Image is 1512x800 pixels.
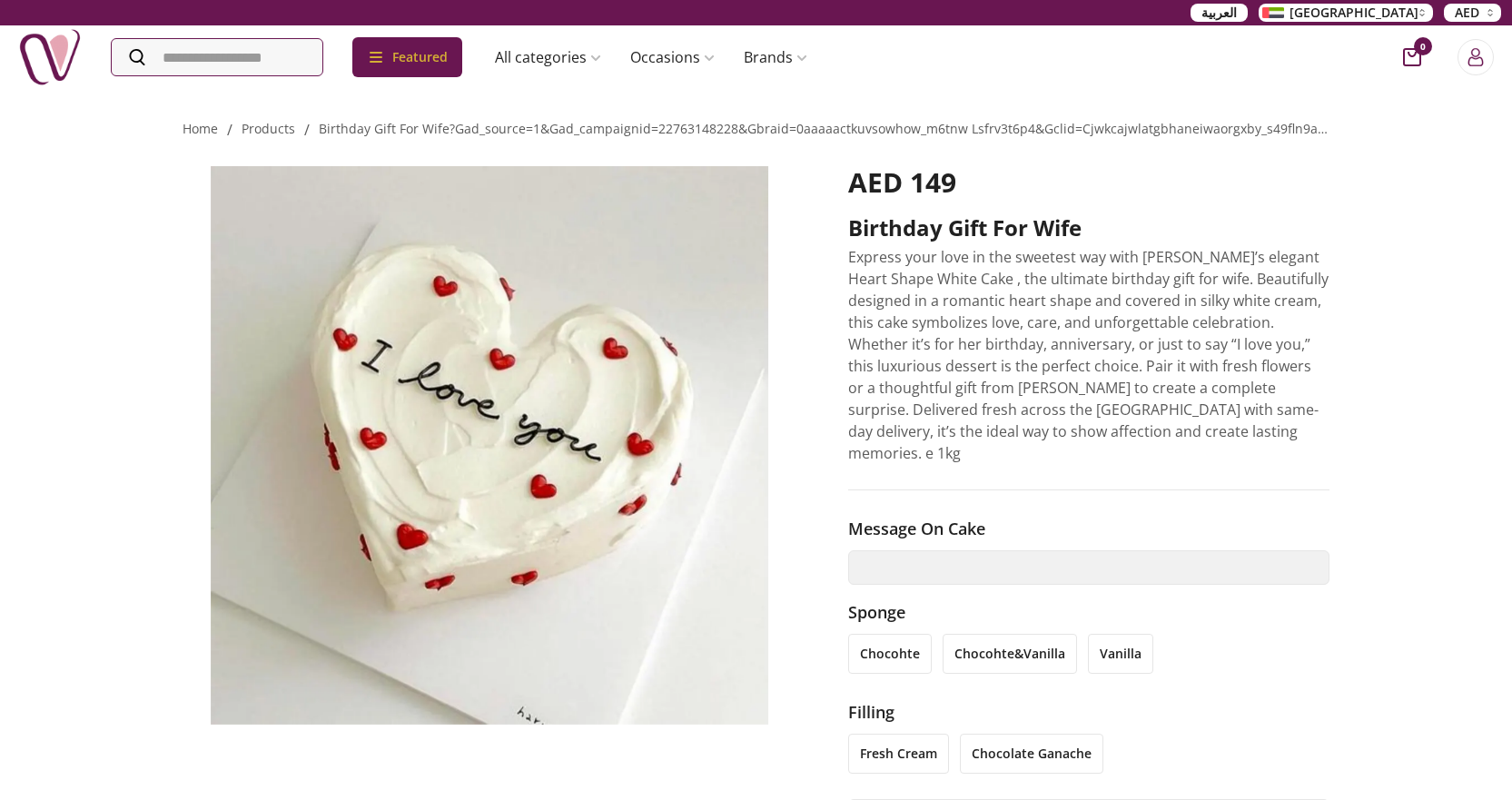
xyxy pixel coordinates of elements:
input: Search [112,39,322,75]
p: Express your love in the sweetest way with [PERSON_NAME]’s elegant Heart Shape White Cake , the u... [848,246,1330,464]
h2: Birthday Gift for Wife [848,213,1330,242]
img: Nigwa-uae-gifts [18,25,82,89]
h3: Sponge [848,599,1330,625]
li: chocohte [848,634,932,674]
span: 0 [1414,37,1432,55]
img: Arabic_dztd3n.png [1262,7,1284,18]
li: chocolate ganache [960,734,1103,774]
span: AED 149 [848,163,956,201]
button: cart-button [1403,48,1421,66]
button: Login [1458,39,1494,75]
span: [GEOGRAPHIC_DATA] [1290,4,1418,22]
div: Featured [352,37,462,77]
li: chocohte&vanilla [943,634,1077,674]
span: العربية [1201,4,1237,22]
a: Home [183,120,218,137]
h3: Message on cake [848,516,1330,541]
a: Occasions [616,39,729,75]
a: Brands [729,39,822,75]
li: / [304,119,310,141]
img: Birthday Gift for Wife Birthday Gift for Wife – Thoughtful Birthday Gift for Wife with Nigwa’s El... [183,166,797,725]
li: fresh cream [848,734,949,774]
button: AED [1444,4,1501,22]
li: vanilla [1088,634,1153,674]
button: [GEOGRAPHIC_DATA] [1259,4,1433,22]
a: All categories [480,39,616,75]
h3: filling [848,699,1330,725]
a: products [242,120,295,137]
li: / [227,119,232,141]
span: AED [1455,4,1479,22]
